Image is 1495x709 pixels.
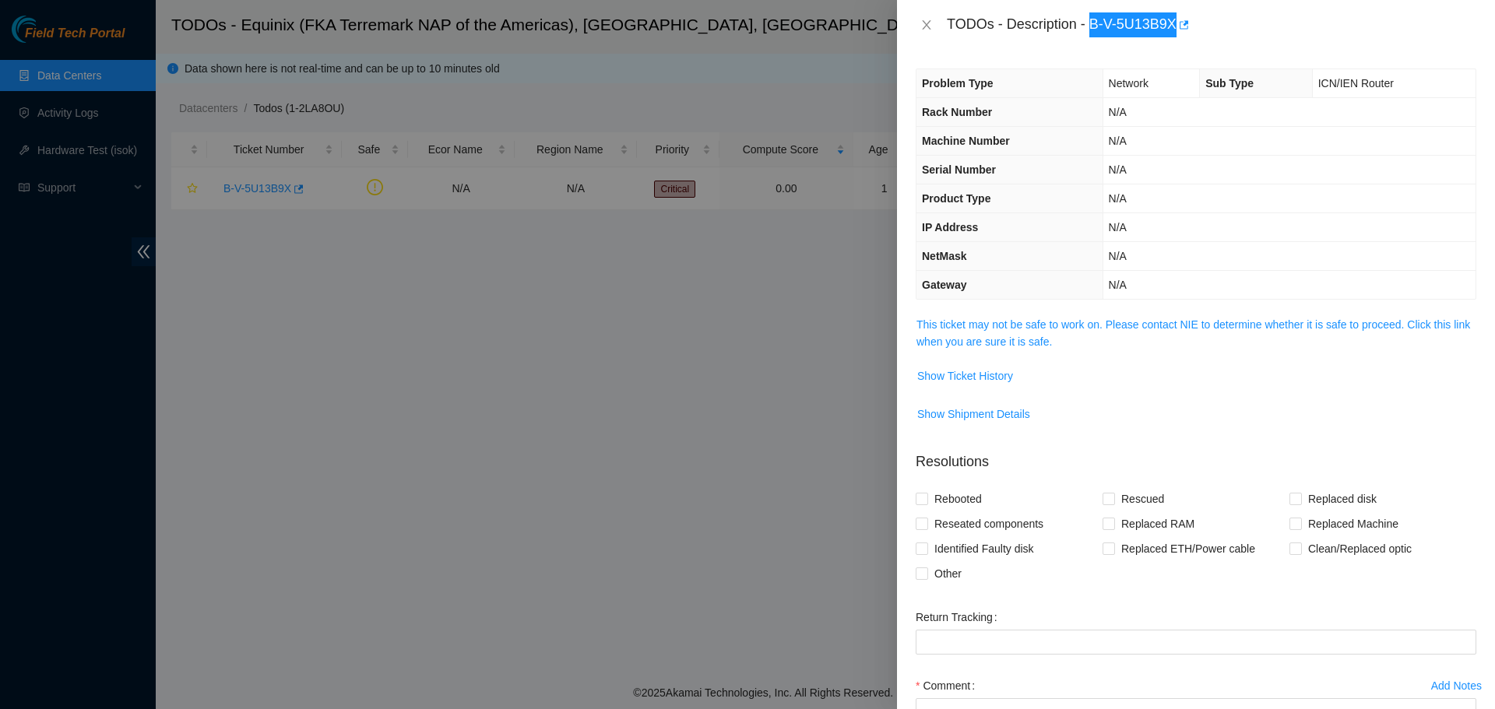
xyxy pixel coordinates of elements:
[1109,77,1149,90] span: Network
[1109,192,1127,205] span: N/A
[1109,106,1127,118] span: N/A
[928,561,968,586] span: Other
[922,135,1010,147] span: Machine Number
[1115,486,1170,511] span: Rescued
[1109,135,1127,147] span: N/A
[922,250,967,262] span: NetMask
[920,19,933,31] span: close
[1302,536,1418,561] span: Clean/Replaced optic
[922,163,996,176] span: Serial Number
[1431,680,1482,691] div: Add Notes
[1109,250,1127,262] span: N/A
[928,536,1040,561] span: Identified Faulty disk
[1302,511,1405,536] span: Replaced Machine
[1109,221,1127,233] span: N/A
[916,605,1004,630] label: Return Tracking
[922,192,990,205] span: Product Type
[1109,279,1127,291] span: N/A
[1430,673,1483,698] button: Add Notes
[1109,163,1127,176] span: N/A
[916,439,1476,472] p: Resolutions
[922,77,994,90] span: Problem Type
[917,367,1013,384] span: Show Ticket History
[1302,486,1383,511] span: Replaced disk
[922,221,978,233] span: IP Address
[1115,511,1201,536] span: Replaced RAM
[928,486,988,511] span: Rebooted
[928,511,1050,536] span: Reseated components
[922,279,967,291] span: Gateway
[922,106,992,118] span: Rack Number
[916,630,1476,655] input: Return Tracking
[917,405,1030,423] span: Show Shipment Details
[916,18,937,33] button: Close
[1205,77,1254,90] span: Sub Type
[916,363,1014,388] button: Show Ticket History
[1115,536,1261,561] span: Replaced ETH/Power cable
[947,12,1476,37] div: TODOs - Description - B-V-5U13B9X
[1318,77,1394,90] span: ICN/IEN Router
[916,318,1470,348] a: This ticket may not be safe to work on. Please contact NIE to determine whether it is safe to pro...
[916,673,981,698] label: Comment
[916,402,1031,426] button: Show Shipment Details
